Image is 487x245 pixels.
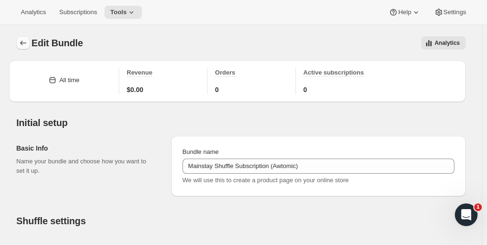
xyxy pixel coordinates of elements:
[398,8,411,16] span: Help
[421,36,465,50] button: View all analytics related to this specific bundles, within certain timeframes
[59,76,79,85] div: All time
[17,36,30,50] button: Bundles
[17,215,466,227] h2: Shuffle settings
[215,69,235,76] span: Orders
[32,38,83,48] span: Edit Bundle
[183,148,219,155] span: Bundle name
[304,85,307,94] span: 0
[428,6,472,19] button: Settings
[215,85,219,94] span: 0
[53,6,103,19] button: Subscriptions
[474,203,482,211] span: 1
[59,8,97,16] span: Subscriptions
[17,144,156,153] h2: Basic Info
[104,6,142,19] button: Tools
[183,177,349,184] span: We will use this to create a product page on your online store
[455,203,478,226] iframe: Intercom live chat
[383,6,426,19] button: Help
[110,8,127,16] span: Tools
[435,39,460,47] span: Analytics
[21,8,46,16] span: Analytics
[15,6,52,19] button: Analytics
[304,69,364,76] span: Active subscriptions
[17,117,466,128] h2: Initial setup
[183,159,454,174] input: ie. Smoothie box
[127,85,143,94] span: $0.00
[127,69,152,76] span: Revenue
[444,8,466,16] span: Settings
[17,157,156,176] p: Name your bundle and choose how you want to set it up.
